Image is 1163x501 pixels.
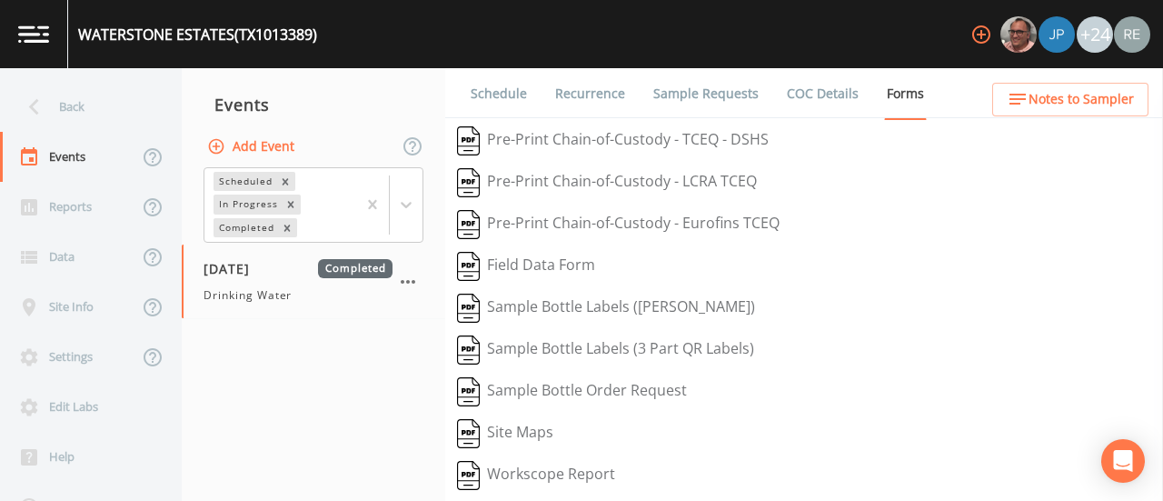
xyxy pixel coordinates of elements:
[445,455,627,496] button: Workscope Report
[445,329,766,371] button: Sample Bottle Labels (3 Part QR Labels)
[204,130,302,164] button: Add Event
[1114,16,1150,53] img: e720f1e92442e99c2aab0e3b783e6548
[18,25,49,43] img: logo
[182,82,445,127] div: Events
[277,218,297,237] div: Remove Completed
[1000,16,1037,53] img: e2d790fa78825a4bb76dcb6ab311d44c
[651,68,761,119] a: Sample Requests
[992,83,1148,116] button: Notes to Sampler
[1077,16,1113,53] div: +24
[457,294,480,323] img: svg%3e
[457,419,480,448] img: svg%3e
[281,195,301,214] div: Remove In Progress
[457,336,480,365] img: svg%3e
[1101,439,1145,483] div: Open Intercom Messenger
[1038,16,1076,53] div: Joshua gere Paul
[1029,88,1134,111] span: Notes to Sampler
[445,287,767,329] button: Sample Bottle Labels ([PERSON_NAME])
[214,172,275,191] div: Scheduled
[445,245,607,287] button: Field Data Form
[445,120,780,162] button: Pre-Print Chain-of-Custody - TCEQ - DSHS
[457,168,480,197] img: svg%3e
[204,259,263,278] span: [DATE]
[468,68,530,119] a: Schedule
[204,287,292,304] span: Drinking Water
[214,195,281,214] div: In Progress
[457,210,480,239] img: svg%3e
[445,204,791,245] button: Pre-Print Chain-of-Custody - Eurofins TCEQ
[457,126,480,155] img: svg%3e
[445,371,699,413] button: Sample Bottle Order Request
[445,413,565,455] button: Site Maps
[78,24,317,45] div: WATERSTONE ESTATES (TX1013389)
[275,172,295,191] div: Remove Scheduled
[214,218,277,237] div: Completed
[457,377,480,406] img: svg%3e
[445,162,769,204] button: Pre-Print Chain-of-Custody - LCRA TCEQ
[457,252,480,281] img: svg%3e
[784,68,861,119] a: COC Details
[552,68,628,119] a: Recurrence
[1039,16,1075,53] img: 41241ef155101aa6d92a04480b0d0000
[457,461,480,490] img: svg%3e
[318,259,393,278] span: Completed
[999,16,1038,53] div: Mike Franklin
[884,68,927,120] a: Forms
[182,245,445,319] a: [DATE]CompletedDrinking Water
